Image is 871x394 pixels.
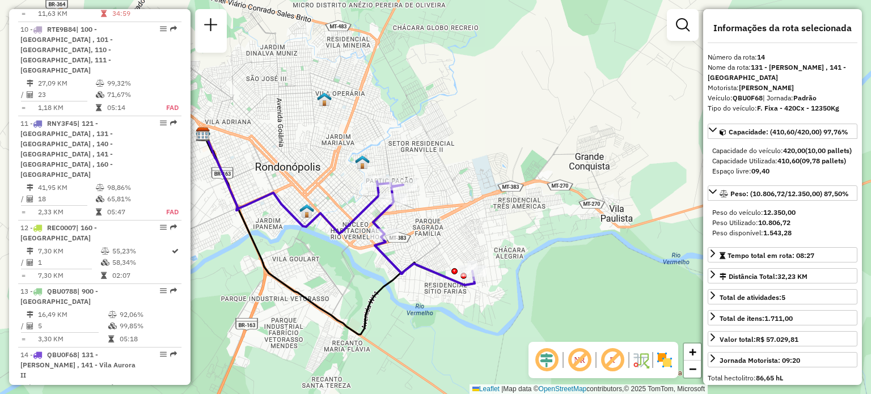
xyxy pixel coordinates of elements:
a: Zoom out [684,361,701,378]
span: + [689,345,696,359]
strong: 12.350,00 [763,208,796,217]
img: WCL Vila Cardoso [355,155,370,170]
i: % de utilização do peso [101,248,109,255]
i: Tempo total em rota [108,336,114,342]
td: FAD [154,102,179,113]
div: Capacidade: (410,60/420,00) 97,76% [708,141,857,181]
span: 32,23 KM [777,272,807,281]
a: Jornada Motorista: 09:20 [708,352,857,367]
i: Distância Total [27,248,33,255]
span: QBU0788 [47,287,77,295]
strong: F. Fixa - 420Cx - 12350Kg [757,104,839,112]
div: Peso disponível: [712,228,853,238]
i: % de utilização da cubagem [101,259,109,266]
span: Exibir NR [566,346,593,374]
a: Total de atividades:5 [708,289,857,304]
strong: 09,40 [751,167,769,175]
td: 99,32% [107,78,154,89]
i: % de utilização da cubagem [108,323,117,329]
em: Opções [160,351,167,358]
i: % de utilização da cubagem [96,196,104,202]
a: OpenStreetMap [539,385,587,393]
div: Motorista: [708,83,857,93]
i: Rota otimizada [172,248,179,255]
strong: (09,78 pallets) [800,156,846,165]
span: RNY3F45 [47,119,77,128]
td: 18 [37,193,95,205]
div: Veículo: [708,93,857,103]
td: 7,30 KM [37,270,100,281]
i: Total de Atividades [27,91,33,98]
td: 5 [37,320,108,332]
a: Tempo total em rota: 08:27 [708,247,857,262]
i: % de utilização do peso [96,80,104,87]
i: Distância Total [27,184,33,191]
a: Distância Total:32,23 KM [708,268,857,283]
div: Peso: (10.806,72/12.350,00) 87,50% [708,203,857,243]
td: 7,30 KM [37,245,100,257]
a: Nova sessão e pesquisa [200,14,222,39]
strong: QBU0F68 [733,94,763,102]
i: % de utilização do peso [108,311,117,318]
em: Rota exportada [170,351,177,358]
strong: 14 [757,53,765,61]
td: / [20,320,26,332]
div: Distância Total: [720,272,807,282]
td: FAD [154,206,179,218]
i: Tempo total em rota [101,10,107,17]
td: 05:47 [107,206,154,218]
strong: 131 - [PERSON_NAME] , 141 - [GEOGRAPHIC_DATA] [708,63,846,82]
em: Rota exportada [170,224,177,231]
div: Capacidade do veículo: [712,146,853,156]
td: 99,85% [119,320,176,332]
span: 14 - [20,350,136,379]
em: Opções [160,120,167,126]
td: = [20,270,26,281]
div: Map data © contributors,© 2025 TomTom, Microsoft [470,384,708,394]
i: Total de Atividades [27,323,33,329]
span: Total de atividades: [720,293,785,302]
h4: Informações da rota selecionada [708,23,857,33]
td: 58,34% [112,257,171,268]
span: | [501,385,503,393]
div: Nome da rota: [708,62,857,83]
div: Capacidade Utilizada: [712,156,853,166]
span: | 131 - [PERSON_NAME] , 141 - Vila Aurora II [20,350,136,379]
span: REC0007 [47,223,76,232]
i: Tempo total em rota [101,272,107,279]
td: 34:59 [112,8,157,19]
td: 27,09 KM [37,78,95,89]
span: Capacidade: (410,60/420,00) 97,76% [729,128,848,136]
strong: 420,00 [783,146,805,155]
span: 11 - [20,119,113,179]
strong: 1.543,28 [763,228,792,237]
span: QBU0F68 [47,350,77,359]
td: = [20,102,26,113]
td: = [20,333,26,345]
td: / [20,193,26,205]
em: Rota exportada [170,287,177,294]
td: 05:18 [119,333,176,345]
td: 92,06% [119,309,176,320]
td: = [20,206,26,218]
i: % de utilização do peso [96,184,104,191]
div: Total de itens: [720,313,793,324]
strong: R$ 57.029,81 [756,335,798,344]
strong: 1.711,00 [764,314,793,323]
a: Peso: (10.806,72/12.350,00) 87,50% [708,185,857,201]
td: 05:14 [107,102,154,113]
i: Total de Atividades [27,259,33,266]
a: Zoom in [684,344,701,361]
div: Valor total: [720,334,798,345]
div: Total hectolitro: [708,373,857,383]
span: Tempo total em rota: 08:27 [728,251,814,260]
a: Capacidade: (410,60/420,00) 97,76% [708,124,857,139]
em: Opções [160,224,167,231]
span: Ocultar deslocamento [533,346,560,374]
div: Espaço livre: [712,166,853,176]
strong: 10.806,72 [758,218,790,227]
em: Opções [160,26,167,32]
i: Tempo total em rota [96,209,102,215]
td: 2,33 KM [37,206,95,218]
span: Peso do veículo: [712,208,796,217]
